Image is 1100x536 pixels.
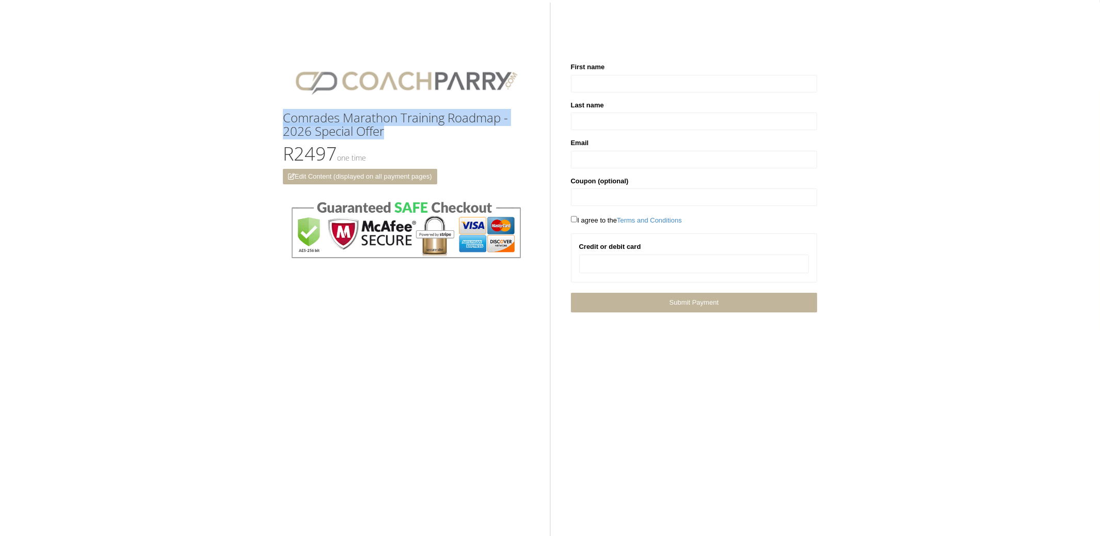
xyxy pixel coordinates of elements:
span: I agree to the [571,216,682,224]
img: CPlogo.png [283,62,530,101]
span: R2497 [283,141,366,166]
a: Terms and Conditions [617,216,682,224]
label: Last name [571,100,604,111]
label: First name [571,62,605,72]
small: One time [337,153,366,163]
a: Submit Payment [571,293,818,312]
span: Submit Payment [669,298,719,306]
label: Coupon (optional) [571,176,629,186]
h3: Comrades Marathon Training Roadmap - 2026 Special Offer [283,111,530,138]
label: Credit or debit card [579,242,641,252]
label: Email [571,138,589,148]
a: Edit Content (displayed on all payment pages) [283,169,437,184]
iframe: Secure card payment input frame [586,260,803,269]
